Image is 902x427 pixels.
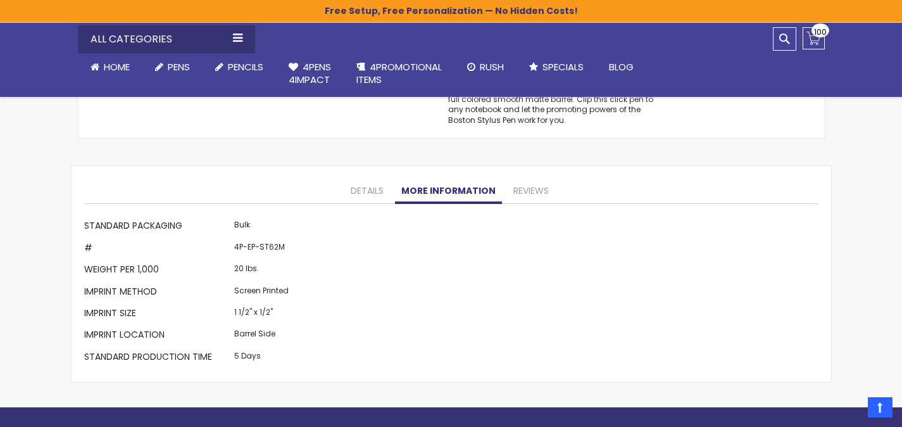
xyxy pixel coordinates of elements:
a: Top [868,397,893,417]
a: Rush [454,53,517,81]
th: Imprint Size [84,304,231,326]
a: Home [78,53,142,81]
a: More Information [395,179,502,204]
td: 4P-EP-ST62M [231,238,292,260]
a: Blog [596,53,646,81]
a: Pens [142,53,203,81]
span: Rush [480,60,504,73]
span: 4Pens 4impact [289,60,331,86]
div: This stylus pen features a fun peek-a-boo grip and full colored smooth matte barrel. Clip this cl... [448,84,658,125]
td: Screen Printed [231,282,292,303]
a: Specials [517,53,596,81]
td: 1 1/2" x 1/2" [231,304,292,326]
th: Imprint Location [84,326,231,347]
a: 100 [803,27,825,49]
th: Standard Packaging [84,217,231,238]
div: All Categories [78,25,255,53]
th: Standard Production Time [84,347,231,369]
span: Pencils [228,60,263,73]
span: Pens [168,60,190,73]
span: Home [104,60,130,73]
th: # [84,238,231,260]
a: Details [344,179,390,204]
td: Barrel Side [231,326,292,347]
a: Reviews [507,179,555,204]
a: 4PROMOTIONALITEMS [344,53,454,94]
th: Imprint Method [84,282,231,303]
td: Bulk [231,217,292,238]
a: Pencils [203,53,276,81]
span: Specials [542,60,584,73]
td: 5 Days [231,347,292,369]
span: 100 [814,26,827,38]
td: 20 lbs. [231,260,292,282]
th: Weight per 1,000 [84,260,231,282]
a: 4Pens4impact [276,53,344,94]
span: 4PROMOTIONAL ITEMS [356,60,442,86]
span: Blog [609,60,634,73]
